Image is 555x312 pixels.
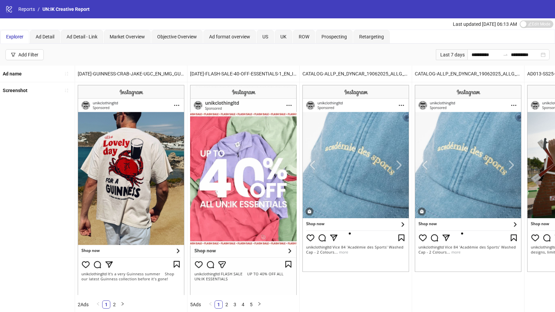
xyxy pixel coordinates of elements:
div: Last 7 days [436,49,467,60]
span: Ad Detail - Link [67,34,97,39]
a: 5 [247,301,255,308]
span: Retargeting [359,34,384,39]
a: Reports [17,5,36,13]
button: right [255,300,263,309]
button: left [206,300,215,309]
img: Screenshot 120232034319940356 [190,85,297,295]
img: Screenshot 120226630936760356 [415,85,521,272]
span: Explorer [6,34,23,39]
li: Previous Page [94,300,102,309]
span: ROW [299,34,309,39]
span: UN:IK Creative Report [42,6,90,12]
span: filter [11,52,16,57]
button: right [118,300,127,309]
span: 5 Ads [190,302,201,307]
span: right [257,302,261,306]
img: Screenshot 120230077464040356 [78,85,184,295]
span: Market Overview [110,34,145,39]
div: CATALOG-ALLP_EN_DYNCAR_19062025_ALLG_CC_SC3_None_PRO_ [300,66,412,82]
li: Next Page [255,300,263,309]
span: Prospecting [321,34,347,39]
span: Objective Overview [157,34,197,39]
span: sort-ascending [64,88,69,93]
a: 4 [239,301,247,308]
li: 5 [247,300,255,309]
li: / [38,5,40,13]
a: 1 [103,301,110,308]
button: Add Filter [5,49,44,60]
li: 2 [110,300,118,309]
div: [DATE]-FLASH-SALE-40-OFF-ESSENTIALS-1_EN_IMG_ALL_SP_02092025_ALLG_CC_SC1_None__ [187,66,299,82]
span: left [96,302,100,306]
button: left [94,300,102,309]
div: Add Filter [18,52,38,57]
span: to [503,52,508,57]
span: UK [280,34,286,39]
b: Ad name [3,71,22,76]
img: Screenshot 120226629577430356 [302,85,409,272]
span: swap-right [503,52,508,57]
span: US [262,34,268,39]
a: 3 [231,301,239,308]
span: Last updated [DATE] 06:13 AM [453,21,517,27]
li: 1 [215,300,223,309]
li: Next Page [118,300,127,309]
li: Previous Page [206,300,215,309]
div: [DATE]-GUINNESS-CRAB-JAKE-UGC_EN_IMG_GUINNESS_CP_17072025_ALLG_CC_SC1_None__ – Copy [75,66,187,82]
a: 2 [111,301,118,308]
b: Screenshot [3,88,27,93]
span: sort-ascending [64,71,69,76]
a: 1 [215,301,222,308]
li: 1 [102,300,110,309]
span: 2 Ads [78,302,89,307]
span: Ad Detail [36,34,54,39]
div: CATALOG-ALLP_EN_DYNCAR_19062025_ALLG_CC_SC3_None_RET [412,66,524,82]
a: 2 [223,301,230,308]
span: left [208,302,212,306]
span: Ad format overview [209,34,250,39]
span: right [121,302,125,306]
